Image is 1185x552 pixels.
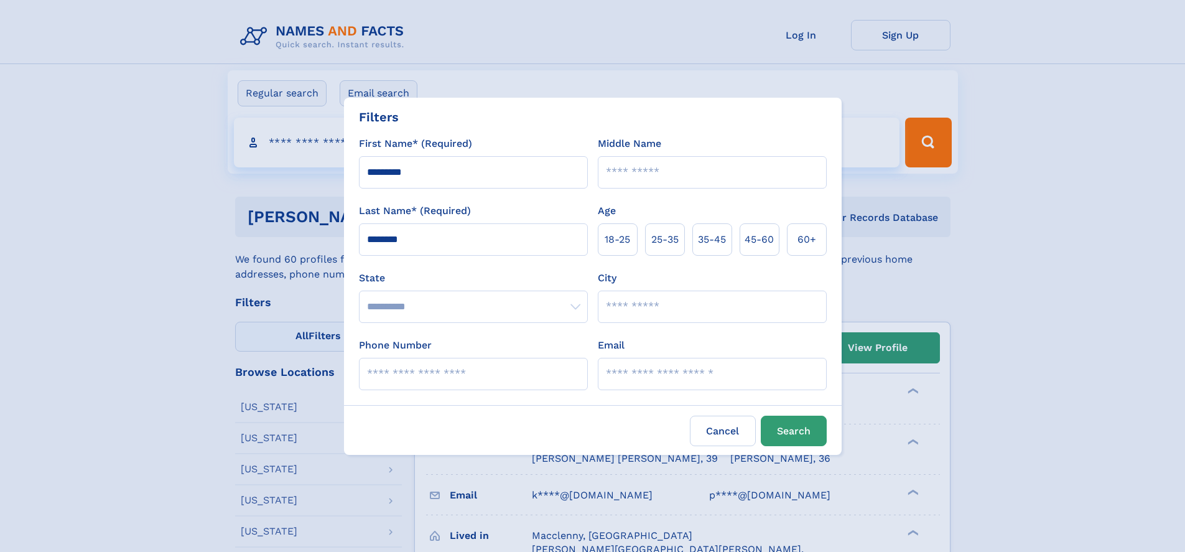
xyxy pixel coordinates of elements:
span: 60+ [797,232,816,247]
label: Age [598,203,616,218]
span: 18‑25 [605,232,630,247]
label: Email [598,338,625,353]
span: 45‑60 [745,232,774,247]
label: Phone Number [359,338,432,353]
label: First Name* (Required) [359,136,472,151]
div: Filters [359,108,399,126]
label: State [359,271,588,286]
span: 25‑35 [651,232,679,247]
button: Search [761,416,827,446]
label: Middle Name [598,136,661,151]
label: Cancel [690,416,756,446]
label: City [598,271,616,286]
span: 35‑45 [698,232,726,247]
label: Last Name* (Required) [359,203,471,218]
